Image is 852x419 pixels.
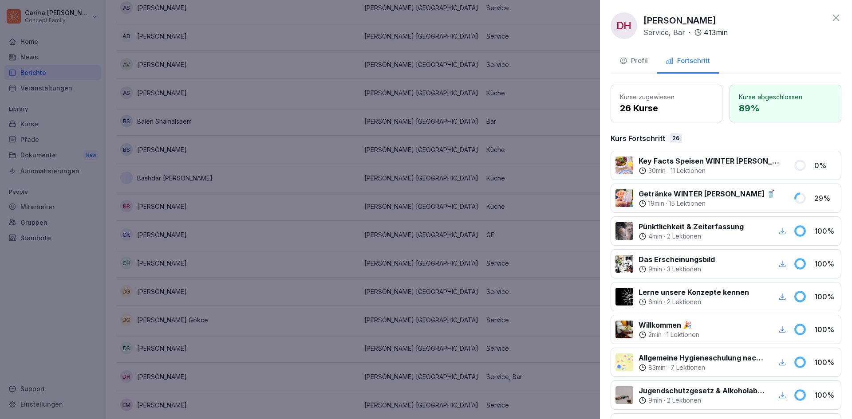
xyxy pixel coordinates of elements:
p: Willkommen 🎉 [639,320,699,330]
div: · [639,330,699,339]
p: 4 min [648,232,662,241]
p: [PERSON_NAME] [643,14,716,27]
p: Service, Bar [643,27,685,38]
p: Das Erscheinungsbild [639,254,715,265]
p: 100 % [814,258,836,269]
p: 30 min [648,166,666,175]
p: 2 Lektionen [667,232,701,241]
p: Lerne unsere Konzepte kennen [639,287,749,298]
div: Profil [619,56,648,66]
p: 100 % [814,291,836,302]
p: 0 % [814,160,836,171]
p: Getränke WINTER [PERSON_NAME] 🥤 [639,188,775,199]
p: Kurse zugewiesen [620,92,713,102]
div: 26 [670,133,682,143]
p: Kurs Fortschritt [611,133,665,144]
p: 9 min [648,396,662,405]
p: Allgemeine Hygieneschulung nach LMHV §4 & gemäß §43 IFSG [639,352,766,363]
button: Fortschritt [657,50,719,74]
p: 7 Lektionen [671,363,705,372]
p: 19 min [648,199,664,208]
p: Pünktlichkeit & Zeiterfassung [639,221,744,232]
p: 15 Lektionen [669,199,706,208]
p: 26 Kurse [620,102,713,115]
div: · [639,199,775,208]
p: Key Facts Speisen WINTER [PERSON_NAME] 🥗 [639,156,783,166]
p: Kurse abgeschlossen [739,92,832,102]
button: Profil [611,50,657,74]
p: 413 min [704,27,728,38]
p: Jugendschutzgesetz & Alkoholabgabe in der Gastronomie 🧒🏽 [639,385,766,396]
p: 11 Lektionen [671,166,706,175]
div: · [639,298,749,306]
div: Fortschritt [666,56,710,66]
p: 100 % [814,357,836,368]
p: 2 min [648,330,662,339]
p: 89 % [739,102,832,115]
p: 100 % [814,324,836,335]
p: 9 min [648,265,662,274]
div: · [639,363,766,372]
p: 1 Lektionen [667,330,699,339]
div: · [643,27,728,38]
div: · [639,265,715,274]
p: 29 % [814,193,836,204]
p: 3 Lektionen [667,265,701,274]
p: 100 % [814,390,836,400]
p: 6 min [648,298,662,306]
div: · [639,396,766,405]
p: 2 Lektionen [667,298,701,306]
p: 100 % [814,226,836,236]
p: 83 min [648,363,666,372]
div: · [639,232,744,241]
div: · [639,166,783,175]
p: 2 Lektionen [667,396,701,405]
div: DH [611,12,637,39]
